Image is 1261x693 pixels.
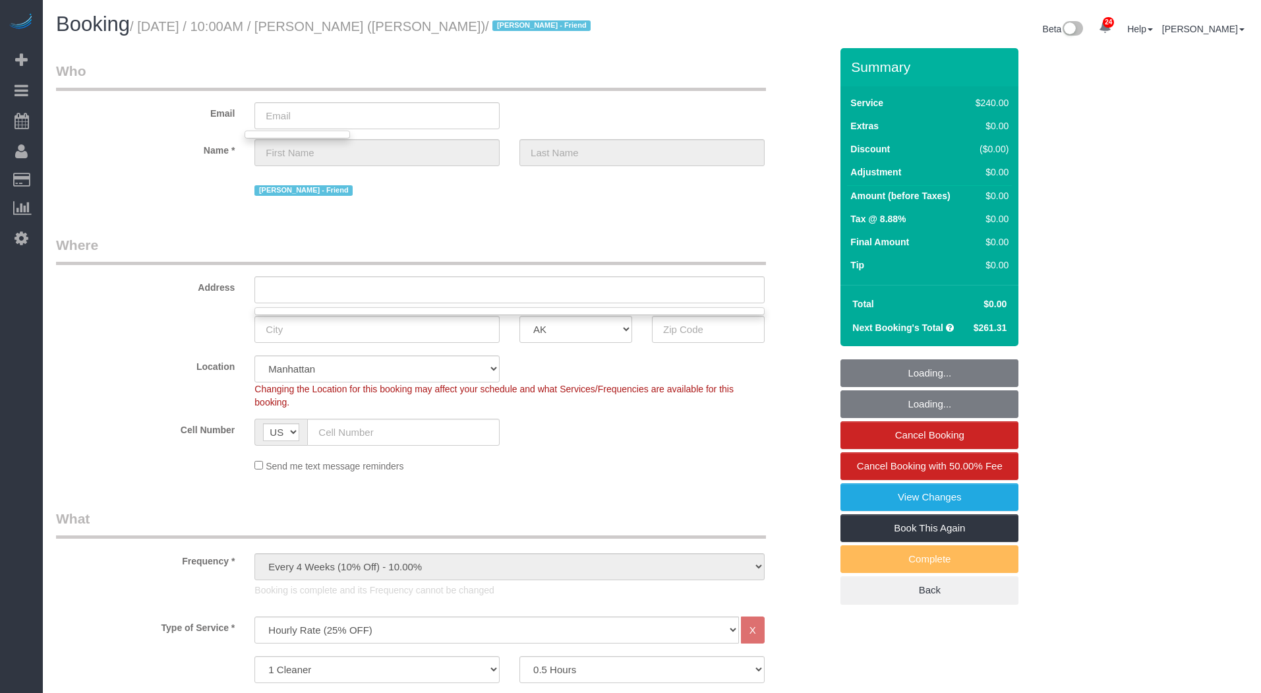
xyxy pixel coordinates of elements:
[983,299,1007,309] span: $0.00
[850,166,901,179] label: Adjustment
[850,258,864,272] label: Tip
[850,119,879,133] label: Extras
[1103,17,1114,28] span: 24
[970,142,1009,156] div: ($0.00)
[254,584,765,597] p: Booking is complete and its Frequency cannot be changed
[1043,24,1084,34] a: Beta
[1162,24,1245,34] a: [PERSON_NAME]
[970,96,1009,109] div: $240.00
[1127,24,1153,34] a: Help
[254,139,500,166] input: First Name
[970,189,1009,202] div: $0.00
[46,139,245,157] label: Name *
[46,419,245,437] label: Cell Number
[652,316,765,343] input: Zip Code
[850,96,883,109] label: Service
[852,299,873,309] strong: Total
[46,276,245,294] label: Address
[254,102,500,129] input: Email
[840,514,1018,542] a: Book This Again
[266,461,403,471] span: Send me text message reminders
[850,142,890,156] label: Discount
[840,576,1018,604] a: Back
[46,617,245,634] label: Type of Service *
[8,13,34,32] img: Automaid Logo
[840,483,1018,511] a: View Changes
[56,61,766,91] legend: Who
[254,384,734,407] span: Changing the Location for this booking may affect your schedule and what Services/Frequencies are...
[492,20,591,31] span: [PERSON_NAME] - Friend
[970,235,1009,249] div: $0.00
[851,59,1012,75] h3: Summary
[1092,13,1118,42] a: 24
[970,119,1009,133] div: $0.00
[56,509,766,539] legend: What
[46,102,245,120] label: Email
[46,550,245,568] label: Frequency *
[970,212,1009,226] div: $0.00
[850,235,909,249] label: Final Amount
[56,235,766,265] legend: Where
[519,139,765,166] input: Last Name
[46,355,245,373] label: Location
[1061,21,1083,38] img: New interface
[850,212,906,226] label: Tax @ 8.88%
[254,185,353,196] span: [PERSON_NAME] - Friend
[840,452,1018,480] a: Cancel Booking with 50.00% Fee
[852,322,943,333] strong: Next Booking's Total
[970,166,1009,179] div: $0.00
[254,316,500,343] input: City
[974,322,1007,333] span: $261.31
[857,460,1003,471] span: Cancel Booking with 50.00% Fee
[840,421,1018,449] a: Cancel Booking
[485,19,595,34] span: /
[970,258,1009,272] div: $0.00
[307,419,500,446] input: Cell Number
[56,13,130,36] span: Booking
[850,189,950,202] label: Amount (before Taxes)
[130,19,595,34] small: / [DATE] / 10:00AM / [PERSON_NAME] ([PERSON_NAME])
